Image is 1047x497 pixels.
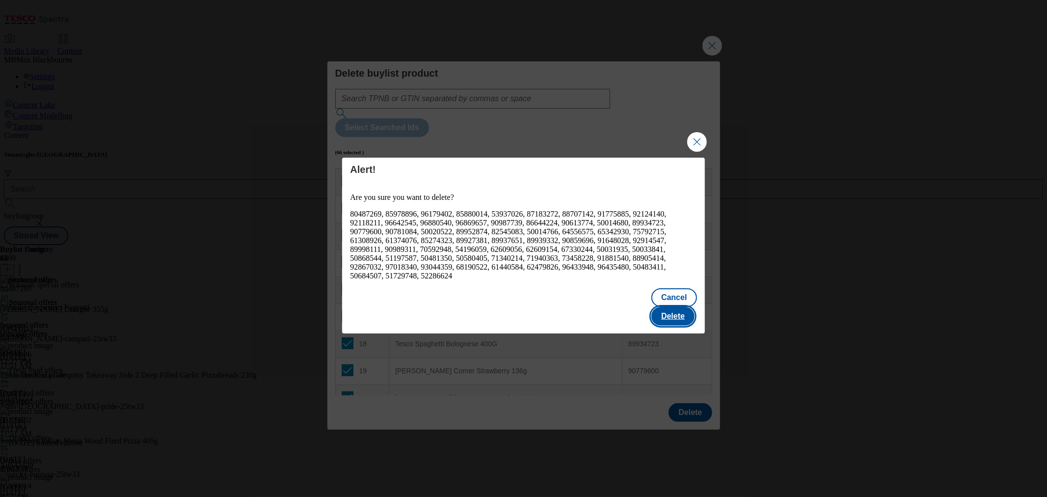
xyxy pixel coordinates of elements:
div: Modal [342,158,704,333]
div: 80487269, 85978896, 96179402, 85880014, 53937026, 87183272, 88707142, 91775885, 92124140, 9211821... [350,210,697,280]
p: Are you sure you want to delete? [350,193,697,202]
button: Cancel [651,288,697,307]
h4: Alert! [350,164,697,175]
button: Delete [651,307,695,326]
button: Close Modal [687,132,707,152]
